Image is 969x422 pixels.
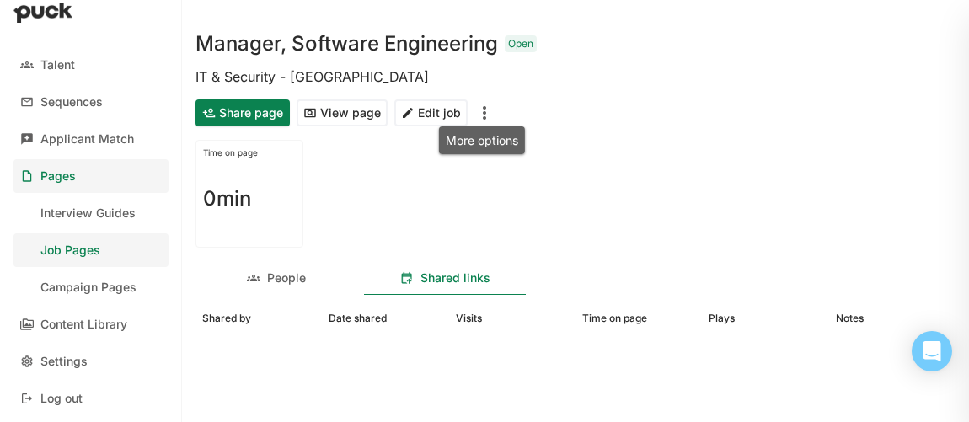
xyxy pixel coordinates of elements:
div: Visits [456,312,482,324]
div: Plays [709,312,735,324]
button: Edit job [394,99,468,126]
div: Content Library [40,318,127,332]
a: Settings [13,345,169,378]
div: IT & Security - [GEOGRAPHIC_DATA] [195,67,956,86]
div: Shared by [202,312,251,324]
a: Pages [13,159,169,193]
div: Notes [836,312,864,324]
button: View page [297,99,388,126]
button: Share page [195,99,290,126]
a: Sequences [13,85,169,119]
div: Interview Guides [40,206,136,221]
div: Log out [40,392,83,406]
a: Content Library [13,307,169,341]
div: Shared links [420,271,490,286]
div: Job Pages [40,243,100,258]
h1: 0min [203,189,251,209]
button: More options [474,99,495,126]
div: Open [508,38,533,50]
div: Talent [40,58,75,72]
div: More options [439,126,525,154]
div: Campaign Pages [40,280,137,295]
div: Sequences [40,95,103,110]
div: Open Intercom Messenger [912,331,952,371]
a: Campaign Pages [13,270,169,304]
div: Time on page [582,312,647,324]
div: Date shared [329,312,387,324]
div: Settings [40,355,88,369]
a: Applicant Match [13,122,169,156]
a: Job Pages [13,233,169,267]
div: Applicant Match [40,132,134,147]
div: People [267,271,306,286]
div: Time on page [203,147,296,158]
div: Pages [40,169,76,184]
a: Interview Guides [13,196,169,230]
a: Talent [13,48,169,82]
h1: Manager, Software Engineering [195,34,498,54]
